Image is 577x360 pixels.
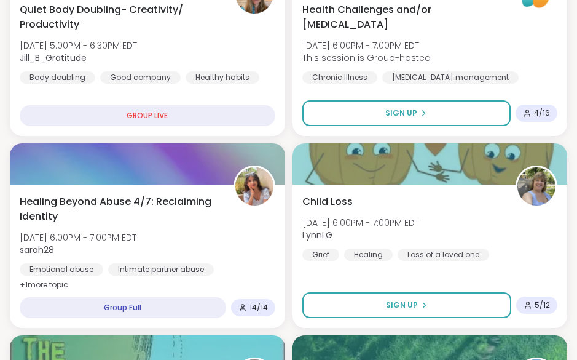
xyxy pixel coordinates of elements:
[302,2,503,32] span: Health Challenges and/or [MEDICAL_DATA]
[398,249,489,261] div: Loss of a loved one
[235,167,273,206] img: sarah28
[20,231,136,244] span: [DATE] 6:00PM - 7:00PM EDT
[108,263,214,276] div: Intimate partner abuse
[20,2,220,32] span: Quiet Body Doubling- Creativity/ Productivity
[20,194,220,224] span: Healing Beyond Abuse 4/7: Reclaiming Identity
[302,194,353,209] span: Child Loss
[20,105,275,126] div: GROUP LIVE
[20,71,95,84] div: Body doubling
[386,300,418,311] span: Sign Up
[302,217,419,229] span: [DATE] 6:00PM - 7:00PM EDT
[534,108,550,118] span: 4 / 16
[302,39,431,52] span: [DATE] 6:00PM - 7:00PM EDT
[535,300,550,310] span: 5 / 12
[302,249,339,261] div: Grief
[20,39,137,52] span: [DATE] 5:00PM - 6:30PM EDT
[20,244,54,256] b: sarah28
[186,71,259,84] div: Healthy habits
[249,303,268,313] span: 14 / 14
[344,249,393,261] div: Healing
[302,229,332,241] b: LynnLG
[20,263,103,276] div: Emotional abuse
[20,52,87,64] b: Jill_B_Gratitude
[302,71,377,84] div: Chronic Illness
[100,71,181,84] div: Good company
[20,297,226,318] div: Group Full
[302,100,511,126] button: Sign Up
[517,167,555,206] img: LynnLG
[382,71,519,84] div: [MEDICAL_DATA] management
[302,292,512,318] button: Sign Up
[385,108,417,119] span: Sign Up
[302,52,431,64] span: This session is Group-hosted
